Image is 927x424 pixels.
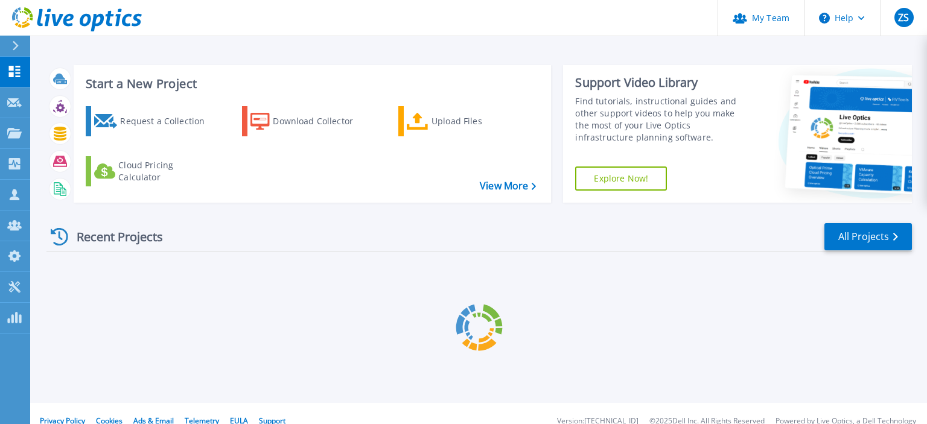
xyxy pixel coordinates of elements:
[120,109,217,133] div: Request a Collection
[86,77,536,90] h3: Start a New Project
[86,106,220,136] a: Request a Collection
[824,223,912,250] a: All Projects
[242,106,377,136] a: Download Collector
[575,166,667,191] a: Explore Now!
[432,109,528,133] div: Upload Files
[273,109,369,133] div: Download Collector
[575,75,750,90] div: Support Video Library
[480,180,536,192] a: View More
[898,13,909,22] span: ZS
[118,159,215,183] div: Cloud Pricing Calculator
[86,156,220,186] a: Cloud Pricing Calculator
[398,106,533,136] a: Upload Files
[575,95,750,144] div: Find tutorials, instructional guides and other support videos to help you make the most of your L...
[46,222,179,252] div: Recent Projects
